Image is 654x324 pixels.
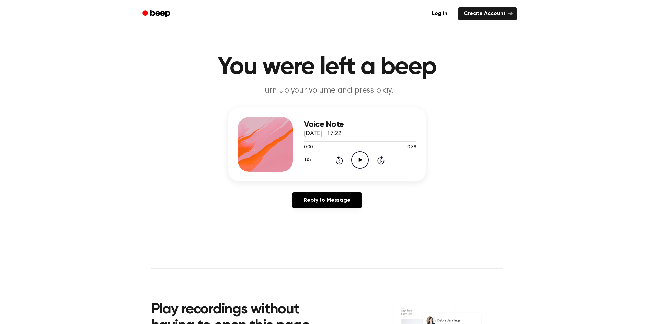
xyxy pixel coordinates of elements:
span: [DATE] · 17:22 [304,131,342,137]
button: 1.0x [304,154,314,166]
a: Reply to Message [292,192,361,208]
span: 0:38 [407,144,416,151]
a: Create Account [458,7,517,20]
h1: You were left a beep [151,55,503,80]
h3: Voice Note [304,120,416,129]
span: 0:00 [304,144,313,151]
a: Beep [138,7,176,21]
p: Turn up your volume and press play. [195,85,459,96]
a: Log in [425,6,454,22]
